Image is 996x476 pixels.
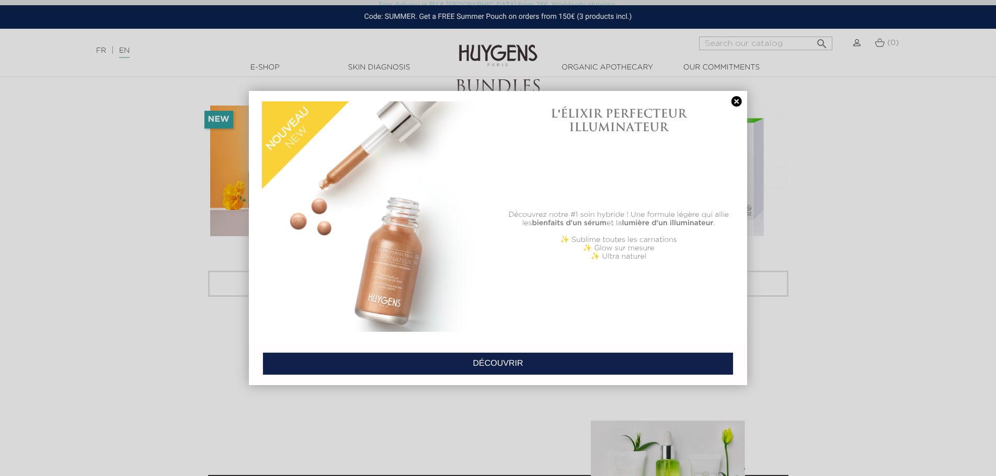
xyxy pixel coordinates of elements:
[503,236,734,244] p: ✨ Sublime toutes les carnations
[503,244,734,252] p: ✨ Glow sur mesure
[622,219,714,227] b: lumière d'un illuminateur
[532,219,606,227] b: bienfaits d'un sérum
[503,107,734,134] h1: L'ÉLIXIR PERFECTEUR ILLUMINATEUR
[262,352,734,375] a: DÉCOUVRIR
[503,211,734,227] p: Découvrez notre #1 soin hybride ! Une formule légère qui allie les et la .
[503,252,734,261] p: ✨ Ultra naturel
